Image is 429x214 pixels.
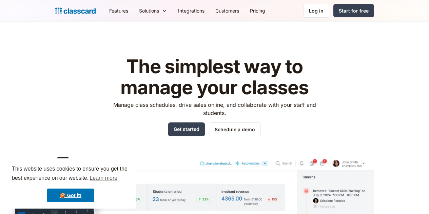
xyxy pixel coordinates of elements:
[107,56,322,98] h1: The simplest way to manage your classes
[245,3,271,18] a: Pricing
[89,173,118,183] a: learn more about cookies
[309,7,324,14] div: Log in
[55,6,96,16] a: home
[209,122,261,136] a: Schedule a demo
[134,3,173,18] div: Solutions
[210,3,245,18] a: Customers
[139,7,159,14] div: Solutions
[339,7,369,14] div: Start for free
[168,122,205,136] a: Get started
[12,165,129,183] span: This website uses cookies to ensure you get the best experience on our website.
[173,3,210,18] a: Integrations
[47,189,94,202] a: dismiss cookie message
[104,3,134,18] a: Features
[107,101,322,117] p: Manage class schedules, drive sales online, and collaborate with your staff and students.
[5,158,136,209] div: cookieconsent
[333,4,374,17] a: Start for free
[303,4,329,18] a: Log in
